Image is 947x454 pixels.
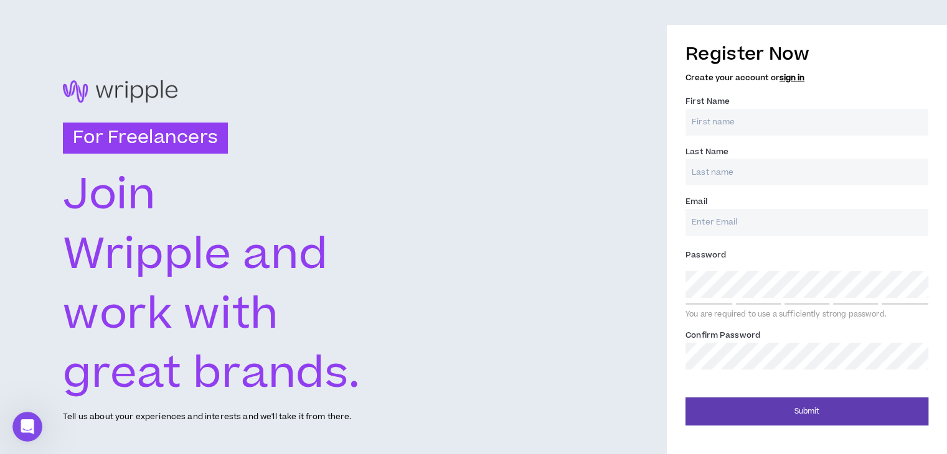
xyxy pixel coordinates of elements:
[63,164,156,226] text: Join
[63,224,327,285] text: Wripple and
[686,91,730,111] label: First Name
[63,343,363,404] text: great brands.
[12,412,42,442] iframe: Intercom live chat
[780,72,804,83] a: sign in
[63,123,228,154] h3: For Freelancers
[686,397,928,425] button: Submit
[686,209,928,236] input: Enter Email
[63,411,351,423] p: Tell us about your experiences and interests and we'll take it from there.
[686,41,928,67] h3: Register Now
[686,310,928,320] div: You are required to use a sufficiently strong password.
[686,325,760,345] label: Confirm Password
[686,142,728,162] label: Last Name
[63,284,279,345] text: work with
[686,249,726,261] span: Password
[686,159,928,185] input: Last name
[686,109,928,136] input: First name
[686,192,707,211] label: Email
[686,73,928,82] h5: Create your account or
